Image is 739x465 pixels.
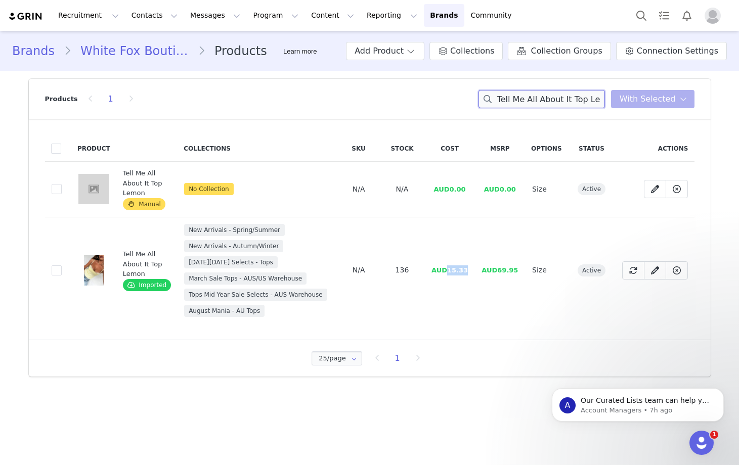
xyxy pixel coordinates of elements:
div: Tell Me All About It Top Lemon [123,168,166,198]
span: N/A [353,185,365,193]
span: AUD0.00 [484,185,516,193]
span: 1 [710,431,718,439]
a: Connection Settings [616,42,727,60]
button: Search [630,4,653,27]
span: AUD15.33 [431,266,468,274]
th: Status [568,135,616,162]
span: Manual [123,198,165,210]
span: active [578,264,605,276]
a: Brands [424,4,464,27]
img: grin logo [8,12,44,21]
span: Connection Settings [637,45,718,57]
th: Actions [616,135,694,162]
th: Stock [380,135,425,162]
button: Recruitment [52,4,125,27]
button: Notifications [676,4,698,27]
span: Collections [450,45,494,57]
button: Add Product [346,42,424,60]
span: March Sale Tops - AUS/US Warehouse [184,272,307,285]
button: With Selected [611,90,694,108]
iframe: Intercom live chat [689,431,714,455]
a: Community [465,4,523,27]
span: N/A [353,266,365,274]
th: MSRP [475,135,525,162]
button: Content [305,4,360,27]
span: active [578,183,605,195]
span: New Arrivals - Spring/Summer [184,224,285,236]
button: Reporting [361,4,423,27]
span: Imported [123,279,171,291]
input: Search products [479,90,605,108]
th: Cost [424,135,474,162]
p: Products [45,94,78,104]
div: Size [532,265,561,275]
span: Collection Groups [531,45,602,57]
div: Tell Me All About It Top Lemon [123,249,166,279]
th: SKU [338,135,380,162]
button: Contacts [125,4,184,27]
button: Profile [699,8,731,24]
li: 1 [103,92,118,106]
span: [DATE][DATE] Selects - Tops [184,256,278,268]
th: Product [71,135,116,162]
div: Size [532,184,561,195]
a: White Fox Boutique AUS [71,42,198,60]
span: AUD0.00 [434,185,466,193]
th: Collections [178,135,338,162]
span: Tops Mid Year Sale Selects - AUS Warehouse [184,289,327,301]
span: AUD69.95 [482,266,518,274]
button: Messages [184,4,246,27]
button: Program [247,4,305,27]
span: No Collection [184,183,234,195]
span: August Mania - AU Tops [184,305,265,317]
a: Tasks [653,4,675,27]
a: Collection Groups [508,42,611,60]
img: placeholder-square.jpeg [78,174,109,204]
input: Select [312,351,362,365]
a: Brands [12,42,64,60]
a: Collections [429,42,503,60]
th: Options [525,135,568,162]
span: N/A [396,185,409,193]
li: 1 [390,351,405,365]
span: 136 [396,266,409,274]
img: TELL_ME_ALL_ABOUT_IT_TOP_23.01.24_01.jpg [84,255,104,286]
span: New Arrivals - Autumn/Winter [184,240,283,252]
iframe: Intercom notifications message [537,367,739,438]
div: Tooltip anchor [281,46,319,57]
img: placeholder-profile.jpg [705,8,721,24]
span: With Selected [620,93,676,105]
